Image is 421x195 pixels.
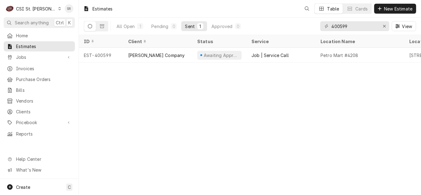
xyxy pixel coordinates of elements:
span: Ctrl [56,19,64,26]
div: 1 [198,23,202,30]
span: View [401,23,413,30]
button: Erase input [379,21,389,31]
div: Status [197,38,240,45]
div: Service [251,38,309,45]
div: Pending [151,23,168,30]
div: CSI St. Louis's Avatar [6,4,14,13]
div: Location Name [321,38,398,45]
a: Purchase Orders [4,74,75,84]
div: 0 [236,23,240,30]
div: Approved [211,23,232,30]
span: Bills [16,87,72,93]
div: EST-400599 [79,48,123,63]
div: [PERSON_NAME] Company [128,52,185,59]
span: What's New [16,167,71,173]
span: Purchase Orders [16,76,72,83]
a: Bills [4,85,75,95]
div: ID [84,38,117,45]
span: Estimates [16,43,72,50]
div: Sent [185,23,195,30]
a: Go to Pricebook [4,117,75,128]
a: Go to What's New [4,165,75,175]
button: Open search [302,4,312,14]
div: Cards [355,6,368,12]
input: Keyword search [331,21,378,31]
span: New Estimate [383,6,414,12]
span: Create [16,185,30,190]
span: Clients [16,108,72,115]
span: Vendors [16,98,72,104]
a: Estimates [4,41,75,51]
button: View [392,21,416,31]
div: Job | Service Call [251,52,289,59]
span: Home [16,32,72,39]
span: C [68,184,71,190]
a: Go to Help Center [4,154,75,164]
span: Search anything [15,19,49,26]
div: C [6,4,14,13]
a: Vendors [4,96,75,106]
div: SR [65,4,73,13]
a: Invoices [4,63,75,74]
span: Invoices [16,65,72,72]
button: Search anythingCtrlK [4,17,75,28]
button: New Estimate [374,4,416,14]
a: Go to Jobs [4,52,75,62]
div: Client [128,38,186,45]
div: All Open [116,23,135,30]
a: Clients [4,107,75,117]
span: K [68,19,71,26]
a: Reports [4,129,75,139]
div: Table [327,6,339,12]
a: Home [4,30,75,41]
div: 0 [172,23,176,30]
div: 1 [138,23,142,30]
div: Petro Mart #4208 [321,52,358,59]
div: Awaiting Approval [203,52,239,59]
span: Help Center [16,156,71,162]
div: CSI St. [PERSON_NAME] [16,6,56,12]
span: Reports [16,131,72,137]
span: Pricebook [16,119,63,126]
div: Stephani Roth's Avatar [65,4,73,13]
span: Jobs [16,54,63,60]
